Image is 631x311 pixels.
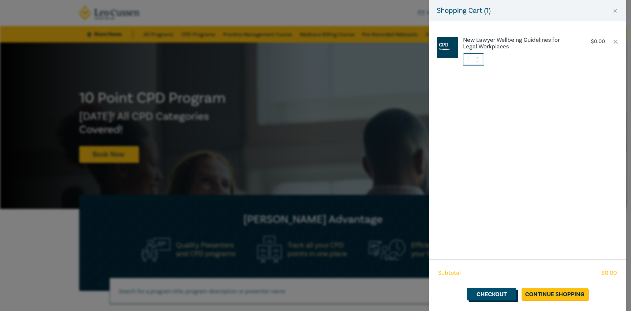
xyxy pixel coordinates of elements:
input: 1 [463,53,484,66]
a: Checkout [467,288,516,300]
span: $ 0.00 [601,269,617,277]
img: CPD%20Seminar.jpg [437,37,458,58]
button: Close [612,8,618,14]
h5: Shopping Cart ( 1 ) [437,5,491,16]
a: New Lawyer Wellbeing Guidelines for Legal Workplaces [463,37,572,50]
p: $ 0.00 [591,39,605,45]
span: Subtotal [438,269,461,277]
a: Continue Shopping [522,288,588,300]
